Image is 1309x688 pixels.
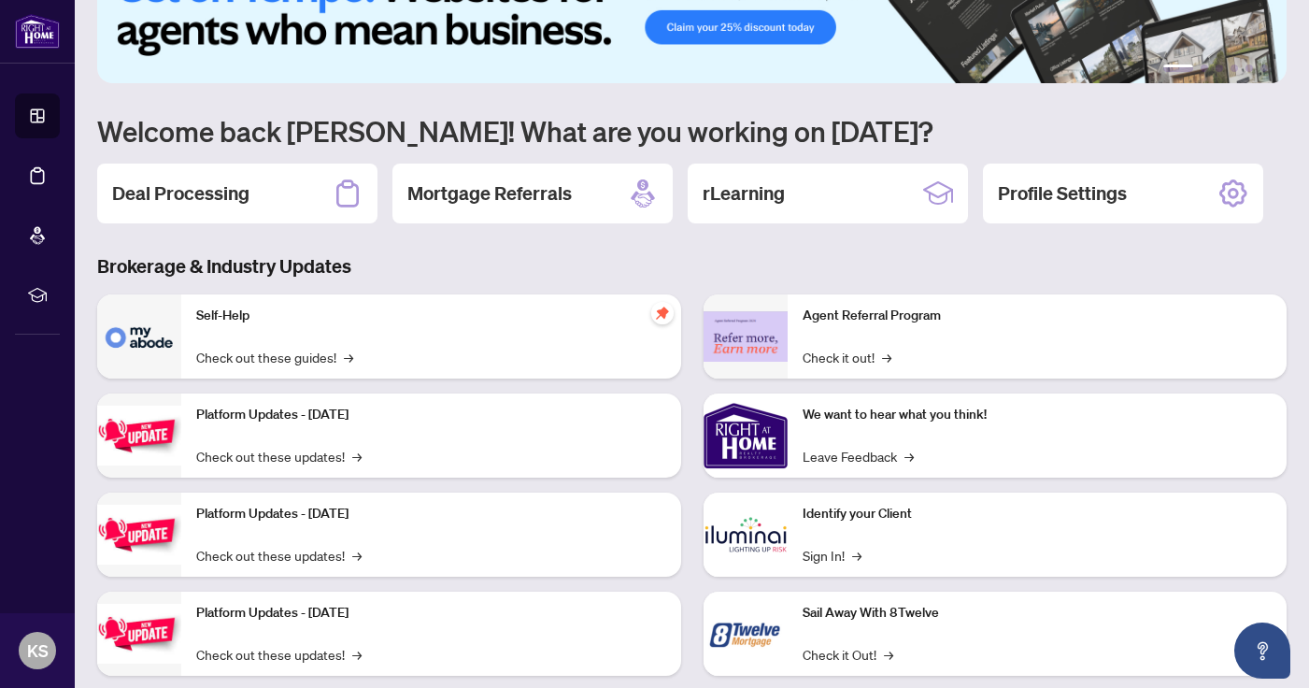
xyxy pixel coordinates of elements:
h2: Mortgage Referrals [407,180,572,207]
button: 2 [1201,64,1208,72]
button: 3 [1216,64,1223,72]
h2: Deal Processing [112,180,249,207]
a: Check out these updates!→ [196,446,362,466]
span: → [352,545,362,566]
img: Sail Away With 8Twelve [704,592,788,676]
button: Open asap [1234,623,1290,679]
img: Platform Updates - June 23, 2025 [97,604,181,663]
img: Identify your Client [704,493,788,577]
button: 4 [1231,64,1238,72]
a: Check out these updates!→ [196,644,362,665]
p: Sail Away With 8Twelve [803,603,1273,623]
span: → [344,347,353,367]
a: Check it Out!→ [803,644,893,665]
a: Check out these updates!→ [196,545,362,566]
a: Check it out!→ [803,347,891,367]
span: → [852,545,861,566]
span: KS [27,638,49,664]
p: Agent Referral Program [803,306,1273,326]
span: → [352,644,362,665]
span: → [884,644,893,665]
p: Self-Help [196,306,666,326]
span: → [882,347,891,367]
button: 5 [1245,64,1253,72]
span: → [904,446,914,466]
span: pushpin [651,302,674,324]
p: Platform Updates - [DATE] [196,405,666,425]
img: Agent Referral Program [704,311,788,363]
img: Platform Updates - July 8, 2025 [97,505,181,564]
h3: Brokerage & Industry Updates [97,253,1287,279]
span: → [352,446,362,466]
p: Identify your Client [803,504,1273,524]
img: Platform Updates - July 21, 2025 [97,406,181,465]
h2: rLearning [703,180,785,207]
img: Self-Help [97,294,181,379]
img: logo [15,14,60,49]
a: Check out these guides!→ [196,347,353,367]
p: We want to hear what you think! [803,405,1273,425]
a: Sign In!→ [803,545,861,566]
h1: Welcome back [PERSON_NAME]! What are you working on [DATE]? [97,113,1287,149]
a: Leave Feedback→ [803,446,914,466]
button: 1 [1163,64,1193,72]
p: Platform Updates - [DATE] [196,504,666,524]
p: Platform Updates - [DATE] [196,603,666,623]
img: We want to hear what you think! [704,394,788,478]
h2: Profile Settings [998,180,1127,207]
button: 6 [1260,64,1268,72]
